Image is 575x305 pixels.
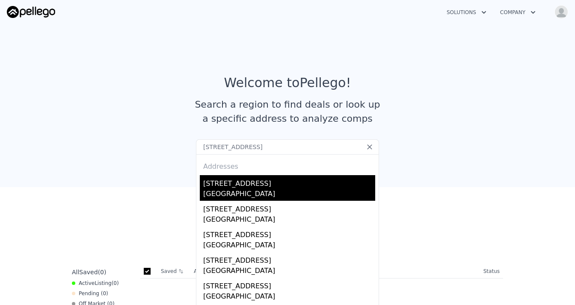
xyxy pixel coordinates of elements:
[79,280,119,287] span: Active ( 0 )
[192,97,383,126] div: Search a region to find deals or look up a specific address to analyze comps
[493,5,542,20] button: Company
[203,214,375,226] div: [GEOGRAPHIC_DATA]
[203,240,375,252] div: [GEOGRAPHIC_DATA]
[203,175,375,189] div: [STREET_ADDRESS]
[203,266,375,278] div: [GEOGRAPHIC_DATA]
[79,269,98,276] span: Saved
[68,237,507,251] div: Save properties to see them here
[68,214,507,230] div: Saved Properties
[72,268,106,276] div: All ( 0 )
[203,252,375,266] div: [STREET_ADDRESS]
[203,189,375,201] div: [GEOGRAPHIC_DATA]
[440,5,493,20] button: Solutions
[196,139,379,155] input: Search an address or region...
[157,264,190,278] th: Saved
[224,75,351,91] div: Welcome to Pellego !
[200,155,375,175] div: Addresses
[203,291,375,303] div: [GEOGRAPHIC_DATA]
[554,5,568,19] img: avatar
[7,6,55,18] img: Pellego
[190,264,480,279] th: Address
[72,290,108,297] div: Pending ( 0 )
[203,201,375,214] div: [STREET_ADDRESS]
[203,226,375,240] div: [STREET_ADDRESS]
[203,278,375,291] div: [STREET_ADDRESS]
[480,264,503,279] th: Status
[95,280,112,286] span: Listing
